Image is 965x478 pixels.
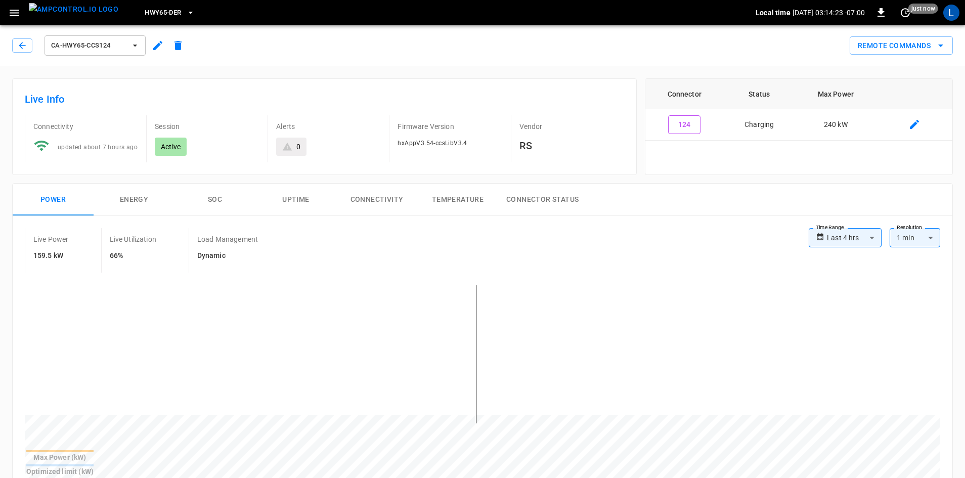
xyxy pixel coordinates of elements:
[417,184,498,216] button: Temperature
[155,121,259,132] p: Session
[94,184,174,216] button: Energy
[498,184,587,216] button: Connector Status
[45,35,146,56] button: ca-hwy65-ccs124
[145,7,181,19] span: HWY65-DER
[51,40,126,52] span: ca-hwy65-ccs124
[943,5,959,21] div: profile-icon
[161,142,181,152] p: Active
[33,234,69,244] p: Live Power
[58,144,138,151] span: updated about 7 hours ago
[110,234,156,244] p: Live Utilization
[645,79,724,109] th: Connector
[519,121,624,132] p: Vendor
[795,109,876,141] td: 240 kW
[724,109,795,141] td: Charging
[197,234,258,244] p: Load Management
[897,224,922,232] label: Resolution
[197,250,258,262] h6: Dynamic
[33,121,138,132] p: Connectivity
[850,36,953,55] button: Remote Commands
[174,184,255,216] button: SOC
[29,3,118,16] img: ampcontrol.io logo
[793,8,865,18] p: [DATE] 03:14:23 -07:00
[816,224,844,232] label: Time Range
[795,79,876,109] th: Max Power
[519,138,624,154] h6: RS
[398,140,467,147] span: hxAppV3.54-ccsLibV3.4
[296,142,300,152] div: 0
[255,184,336,216] button: Uptime
[668,115,700,134] button: 124
[336,184,417,216] button: Connectivity
[890,228,940,247] div: 1 min
[25,91,624,107] h6: Live Info
[110,250,156,262] h6: 66%
[827,228,882,247] div: Last 4 hrs
[724,79,795,109] th: Status
[13,184,94,216] button: Power
[756,8,791,18] p: Local time
[33,250,69,262] h6: 159.5 kW
[897,5,913,21] button: set refresh interval
[276,121,381,132] p: Alerts
[908,4,938,14] span: just now
[645,79,952,141] table: connector table
[141,3,198,23] button: HWY65-DER
[398,121,502,132] p: Firmware Version
[850,36,953,55] div: remote commands options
